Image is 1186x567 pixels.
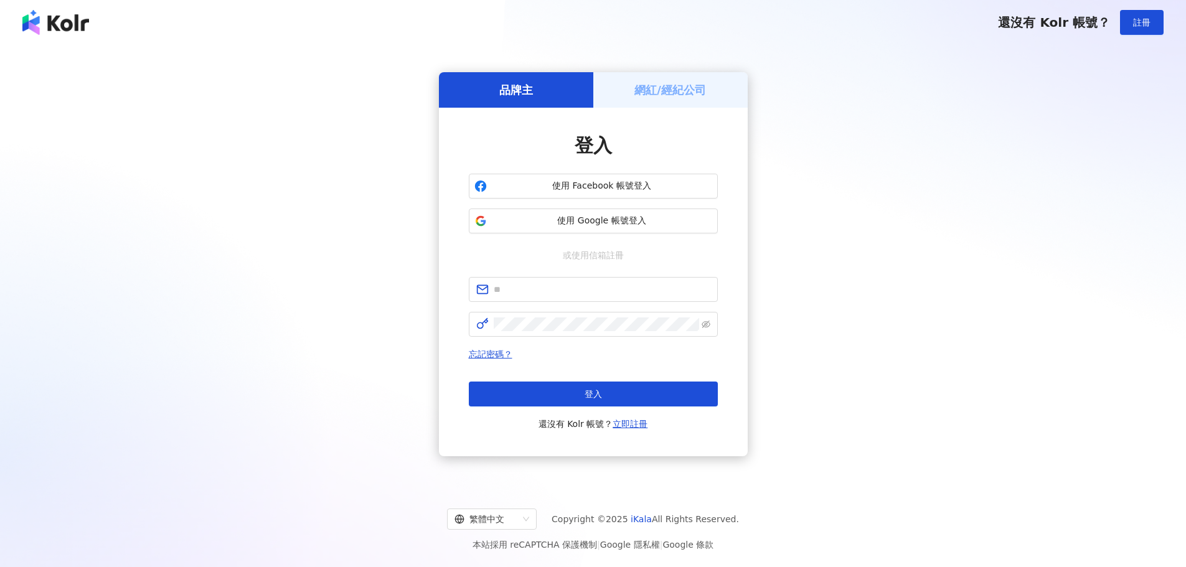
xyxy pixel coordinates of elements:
[492,215,712,227] span: 使用 Google 帳號登入
[554,248,633,262] span: 或使用信箱註冊
[473,537,713,552] span: 本站採用 reCAPTCHA 保護機制
[539,416,648,431] span: 還沒有 Kolr 帳號？
[492,180,712,192] span: 使用 Facebook 帳號登入
[499,82,533,98] h5: 品牌主
[597,540,600,550] span: |
[613,419,647,429] a: 立即註冊
[585,389,602,399] span: 登入
[631,514,652,524] a: iKala
[469,382,718,406] button: 登入
[575,134,612,156] span: 登入
[662,540,713,550] a: Google 條款
[469,174,718,199] button: 使用 Facebook 帳號登入
[660,540,663,550] span: |
[22,10,89,35] img: logo
[600,540,660,550] a: Google 隱私權
[552,512,739,527] span: Copyright © 2025 All Rights Reserved.
[1133,17,1151,27] span: 註冊
[469,349,512,359] a: 忘記密碼？
[702,320,710,329] span: eye-invisible
[634,82,706,98] h5: 網紅/經紀公司
[998,15,1110,30] span: 還沒有 Kolr 帳號？
[1120,10,1164,35] button: 註冊
[469,209,718,233] button: 使用 Google 帳號登入
[454,509,518,529] div: 繁體中文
